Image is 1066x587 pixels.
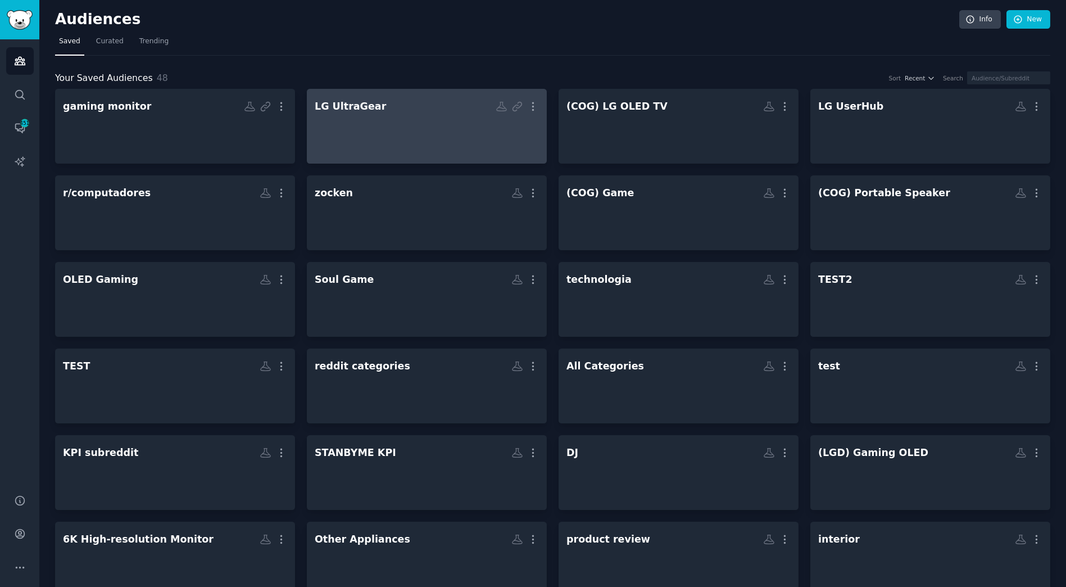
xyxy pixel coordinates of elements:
[566,532,650,547] div: product review
[810,349,1050,423] a: test
[59,37,80,47] span: Saved
[566,359,644,373] div: All Categories
[92,33,128,56] a: Curated
[959,10,1001,29] a: Info
[55,71,153,85] span: Your Saved Audiences
[566,273,632,287] div: technologia
[905,74,935,82] button: Recent
[967,71,1050,84] input: Audience/Subreddit
[559,349,799,423] a: All Categories
[96,37,124,47] span: Curated
[55,33,84,56] a: Saved
[566,100,668,114] div: (COG) LG OLED TV
[55,349,295,423] a: TEST
[7,10,33,30] img: GummySearch logo
[1006,10,1050,29] a: New
[818,100,883,114] div: LG UserHub
[818,273,852,287] div: TEST2
[6,114,34,142] a: 451
[157,73,168,83] span: 48
[315,446,396,460] div: STANBYME KPI
[139,37,169,47] span: Trending
[63,446,138,460] div: KPI subreddit
[135,33,173,56] a: Trending
[307,435,547,510] a: STANBYME KPI
[566,446,578,460] div: DJ
[818,186,950,200] div: (COG) Portable Speaker
[818,532,860,547] div: interior
[63,359,90,373] div: TEST
[55,262,295,337] a: OLED Gaming
[55,435,295,510] a: KPI subreddit
[307,175,547,250] a: zocken
[810,262,1050,337] a: TEST2
[810,89,1050,164] a: LG UserHub
[905,74,925,82] span: Recent
[566,186,634,200] div: (COG) Game
[943,74,963,82] div: Search
[315,100,386,114] div: LG UltraGear
[559,175,799,250] a: (COG) Game
[315,532,410,547] div: Other Appliances
[315,186,353,200] div: zocken
[810,175,1050,250] a: (COG) Portable Speaker
[818,446,928,460] div: (LGD) Gaming OLED
[559,435,799,510] a: DJ
[55,11,959,29] h2: Audiences
[810,435,1050,510] a: (LGD) Gaming OLED
[307,262,547,337] a: Soul Game
[63,186,151,200] div: r/computadores
[20,119,30,127] span: 451
[889,74,901,82] div: Sort
[63,532,214,547] div: 6K High-resolution Monitor
[63,273,138,287] div: OLED Gaming
[315,273,374,287] div: Soul Game
[55,89,295,164] a: gaming monitor
[818,359,840,373] div: test
[559,89,799,164] a: (COG) LG OLED TV
[307,349,547,423] a: reddit categories
[559,262,799,337] a: technologia
[55,175,295,250] a: r/computadores
[307,89,547,164] a: LG UltraGear
[63,100,151,114] div: gaming monitor
[315,359,410,373] div: reddit categories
